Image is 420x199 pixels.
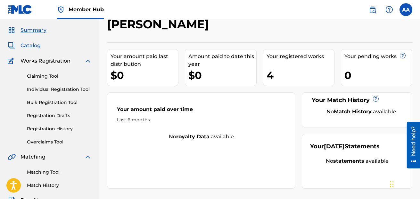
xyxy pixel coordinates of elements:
span: ? [400,53,405,58]
a: CatalogCatalog [8,42,41,49]
a: SummarySummary [8,26,46,34]
a: Registration Drafts [27,112,92,119]
div: 4 [267,68,334,82]
span: Works Registration [21,57,70,65]
div: $0 [111,68,178,82]
a: Individual Registration Tool [27,86,92,93]
div: Your Statements [310,142,380,151]
strong: statements [333,158,364,164]
div: 0 [344,68,412,82]
span: Summary [21,26,46,34]
span: Matching [21,153,45,161]
span: Catalog [21,42,41,49]
div: User Menu [399,3,412,16]
div: Drag [390,175,394,194]
img: expand [84,57,92,65]
span: [DATE] [324,143,345,150]
img: Matching [8,153,16,161]
div: Help [383,3,396,16]
div: Your amount paid over time [117,106,285,117]
div: Your registered works [267,53,334,60]
strong: royalty data [176,134,210,140]
span: Member Hub [69,6,104,13]
iframe: Chat Widget [388,168,420,199]
a: Claiming Tool [27,73,92,80]
div: Amount paid to date this year [188,53,256,68]
span: ? [373,96,378,101]
a: Matching Tool [27,169,92,176]
strong: Match History [334,108,372,115]
img: Catalog [8,42,15,49]
img: expand [84,153,92,161]
a: Bulk Registration Tool [27,99,92,106]
img: MLC Logo [8,5,32,14]
a: Match History [27,182,92,189]
div: Need help? [7,4,16,34]
img: search [369,6,376,13]
div: No available [107,133,295,141]
img: help [385,6,393,13]
div: Last 6 months [117,117,285,123]
div: No available [310,157,404,165]
div: $0 [188,68,256,82]
div: Your pending works [344,53,412,60]
div: Your Match History [310,96,404,105]
img: Summary [8,26,15,34]
img: Top Rightsholder [57,6,65,13]
a: Registration History [27,125,92,132]
a: Public Search [366,3,379,16]
div: No available [318,108,404,116]
img: Works Registration [8,57,16,65]
div: Your amount paid last distribution [111,53,178,68]
a: Overclaims Tool [27,139,92,145]
h2: [PERSON_NAME] [107,17,212,31]
iframe: Resource Center [402,122,420,169]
